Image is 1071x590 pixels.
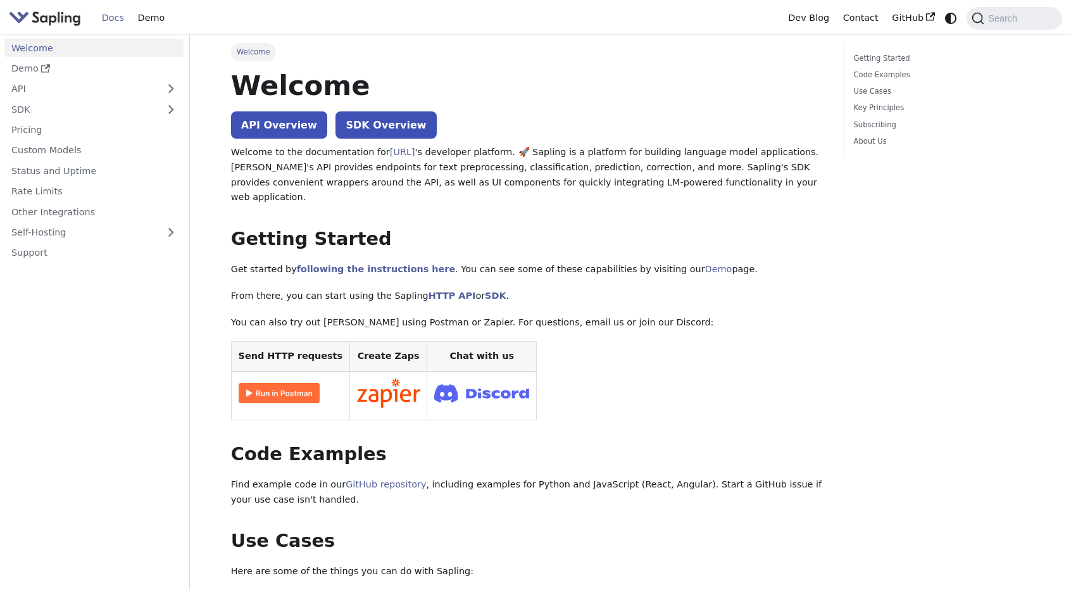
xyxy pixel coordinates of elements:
a: Use Cases [854,85,1025,97]
a: [URL] [390,147,415,157]
img: Join Discord [434,380,529,406]
h2: Getting Started [231,228,826,251]
a: Code Examples [854,69,1025,81]
a: Demo [4,60,184,78]
p: You can also try out [PERSON_NAME] using Postman or Zapier. For questions, email us or join our D... [231,315,826,330]
a: following the instructions here [297,264,455,274]
h2: Use Cases [231,530,826,553]
a: Other Integrations [4,203,184,221]
nav: Breadcrumbs [231,43,826,61]
a: API [4,80,158,98]
a: Sapling.aiSapling.ai [9,9,85,27]
button: Search (Command+K) [967,7,1062,30]
a: About Us [854,135,1025,147]
a: Key Principles [854,102,1025,114]
a: Pricing [4,121,184,139]
a: Rate Limits [4,182,184,201]
img: Connect in Zapier [357,379,420,408]
button: Expand sidebar category 'API' [158,80,184,98]
h1: Welcome [231,68,826,103]
p: Find example code in our , including examples for Python and JavaScript (React, Angular). Start a... [231,477,826,508]
a: Dev Blog [781,8,836,28]
a: Support [4,244,184,262]
a: SDK [485,291,506,301]
a: Self-Hosting [4,223,184,242]
span: Search [984,13,1025,23]
a: Status and Uptime [4,161,184,180]
a: API Overview [231,111,327,139]
p: Welcome to the documentation for 's developer platform. 🚀 Sapling is a platform for building lang... [231,145,826,205]
span: Welcome [231,43,276,61]
img: Run in Postman [239,383,320,403]
a: GitHub repository [346,479,426,489]
th: Send HTTP requests [231,342,349,372]
a: Docs [95,8,131,28]
img: Sapling.ai [9,9,81,27]
a: Custom Models [4,141,184,160]
a: Contact [836,8,886,28]
a: SDK Overview [335,111,436,139]
th: Chat with us [427,342,537,372]
p: From there, you can start using the Sapling or . [231,289,826,304]
a: Welcome [4,39,184,57]
a: Demo [705,264,732,274]
p: Here are some of the things you can do with Sapling: [231,564,826,579]
a: Demo [131,8,172,28]
p: Get started by . You can see some of these capabilities by visiting our page. [231,262,826,277]
a: HTTP API [429,291,476,301]
h2: Code Examples [231,443,826,466]
a: GitHub [885,8,941,28]
a: Getting Started [854,53,1025,65]
a: Subscribing [854,119,1025,131]
th: Create Zaps [349,342,427,372]
button: Switch between dark and light mode (currently system mode) [942,9,960,27]
button: Expand sidebar category 'SDK' [158,100,184,118]
a: SDK [4,100,158,118]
